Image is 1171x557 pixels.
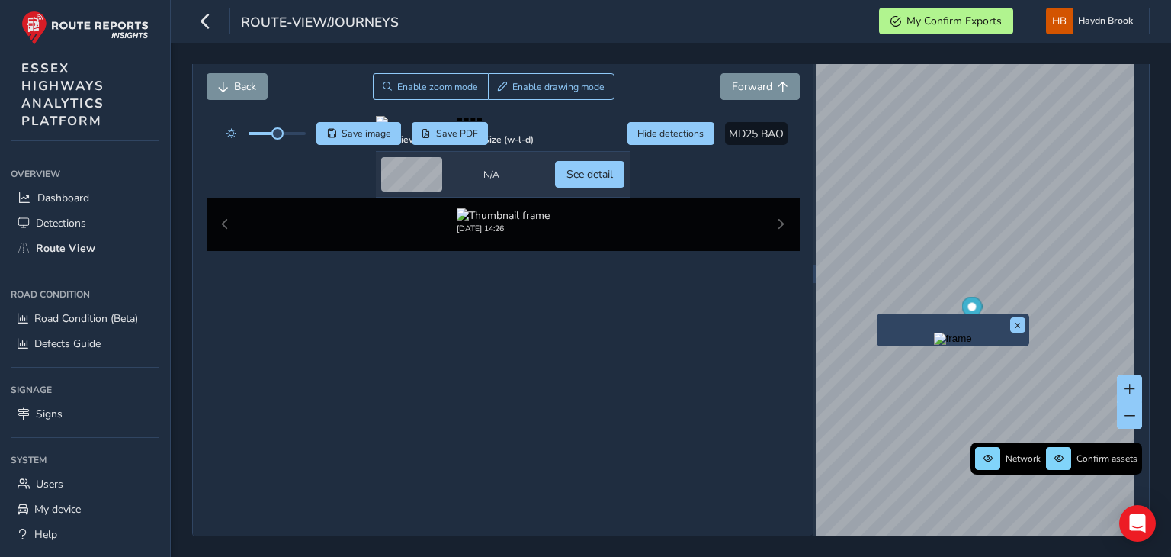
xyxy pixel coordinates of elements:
span: Road Condition (Beta) [34,311,138,326]
a: My device [11,497,159,522]
span: My Confirm Exports [906,14,1002,28]
button: Zoom [373,73,488,100]
div: Open Intercom Messenger [1119,505,1156,542]
button: My Confirm Exports [879,8,1013,34]
a: Help [11,522,159,547]
button: Haydn Brook [1046,8,1138,34]
a: Users [11,472,159,497]
div: [DATE] 14:26 [457,223,550,234]
img: Thumbnail frame [457,208,550,223]
a: Dashboard [11,185,159,211]
button: PDF [412,122,489,145]
a: Detections [11,211,159,236]
span: Route View [36,241,95,256]
span: Enable zoom mode [397,81,478,93]
span: route-view/journeys [241,13,399,34]
span: Network [1006,452,1041,465]
span: Dashboard [37,191,89,205]
span: MD25 BAO [729,127,784,141]
span: Detections [36,216,86,230]
img: rr logo [21,11,149,45]
button: Save [316,122,401,145]
span: Users [36,477,63,491]
div: Road Condition [11,283,159,306]
span: Hide detections [637,127,704,140]
img: frame [934,333,972,345]
span: Save image [342,127,391,140]
button: x [1010,317,1025,333]
span: Confirm assets [1076,452,1137,465]
span: Defects Guide [34,336,101,351]
span: Haydn Brook [1078,8,1133,34]
span: Forward [732,79,772,94]
button: Draw [488,73,615,100]
a: Defects Guide [11,331,159,356]
button: Hide detections [627,122,714,145]
button: Preview frame [881,333,1025,343]
span: Save PDF [436,127,478,140]
span: My device [34,502,81,517]
a: Signs [11,401,159,427]
span: Signs [36,407,63,421]
button: Back [207,73,268,100]
span: Help [34,527,57,542]
div: System [11,449,159,472]
span: ESSEX HIGHWAYS ANALYTICS PLATFORM [21,60,104,130]
span: See detail [566,167,613,182]
a: Route View [11,236,159,261]
button: See detail [555,161,624,188]
img: diamond-layout [1046,8,1073,34]
div: Overview [11,163,159,185]
td: N/A [478,152,539,198]
a: Road Condition (Beta) [11,306,159,331]
button: Forward [720,73,800,100]
span: Back [234,79,256,94]
div: Map marker [962,297,983,328]
div: Signage [11,378,159,401]
span: Enable drawing mode [512,81,605,93]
